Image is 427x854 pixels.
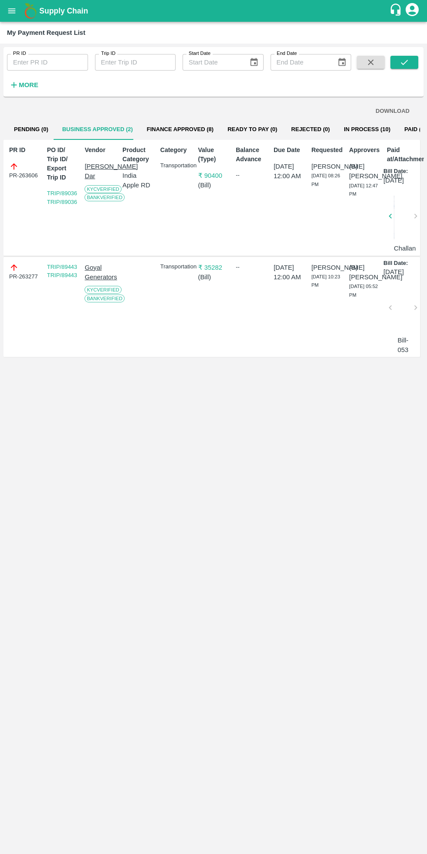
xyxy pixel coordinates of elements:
[22,2,39,20] img: logo
[189,50,210,57] label: Start Date
[274,146,305,155] p: Due Date
[9,162,40,180] div: PR-263606
[85,263,115,282] p: Goyal Generators
[47,264,77,279] a: TRIP/89443 TRIP/89443
[383,259,408,268] p: Bill Date:
[349,263,380,282] p: (B) [PERSON_NAME]
[198,146,229,164] p: Value (Type)
[349,284,378,298] span: [DATE] 05:52 PM
[394,244,412,253] p: Challan
[7,27,85,38] div: My Payment Request List
[387,146,418,164] p: Paid at/Attachments
[85,146,115,155] p: Vendor
[220,119,284,140] button: Ready To Pay (0)
[198,263,229,272] p: ₹ 35282
[389,3,404,19] div: customer-support
[394,335,412,355] p: Bill-053
[383,267,404,277] p: [DATE]
[95,54,176,71] input: Enter Trip ID
[198,171,229,180] p: ₹ 90400
[122,146,153,164] p: Product Category
[9,146,40,155] p: PR ID
[9,263,40,281] div: PR-263277
[160,263,191,271] p: Transportation
[274,162,305,181] p: [DATE] 12:00 AM
[312,263,342,272] p: [PERSON_NAME]
[404,2,420,20] div: account of current user
[160,162,191,170] p: Transportation
[349,162,380,181] p: (B) [PERSON_NAME]
[349,146,380,155] p: Approvers
[312,162,342,171] p: [PERSON_NAME]
[55,119,140,140] button: Business Approved (2)
[274,263,305,282] p: [DATE] 12:00 AM
[383,167,408,176] p: Bill Date:
[372,104,413,119] button: DOWNLOAD
[2,1,22,21] button: open drawer
[198,180,229,190] p: ( Bill )
[312,173,340,187] span: [DATE] 08:26 PM
[101,50,115,57] label: Trip ID
[334,54,350,71] button: Choose date
[271,54,330,71] input: End Date
[383,176,404,185] p: [DATE]
[337,119,397,140] button: In Process (10)
[140,119,220,140] button: Finance Approved (8)
[85,162,115,181] p: [PERSON_NAME] Dar
[284,119,337,140] button: Rejected (0)
[39,5,389,17] a: Supply Chain
[277,50,297,57] label: End Date
[236,146,267,164] p: Balance Advance
[312,274,340,288] span: [DATE] 10:23 PM
[7,119,55,140] button: Pending (0)
[47,146,78,182] p: PO ID/ Trip ID/ Export Trip ID
[198,272,229,282] p: ( Bill )
[85,185,121,193] span: KYC Verified
[122,171,153,190] p: India Apple RD
[236,171,267,180] div: --
[236,263,267,271] div: --
[19,81,38,88] strong: More
[246,54,262,71] button: Choose date
[85,193,125,201] span: Bank Verified
[39,7,88,15] b: Supply Chain
[7,78,41,92] button: More
[312,146,342,155] p: Requested
[13,50,26,57] label: PR ID
[183,54,242,71] input: Start Date
[85,286,121,294] span: KYC Verified
[160,146,191,155] p: Category
[7,54,88,71] input: Enter PR ID
[349,183,378,197] span: [DATE] 12:47 PM
[85,295,125,302] span: Bank Verified
[47,190,77,205] a: TRIP/89036 TRIP/89036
